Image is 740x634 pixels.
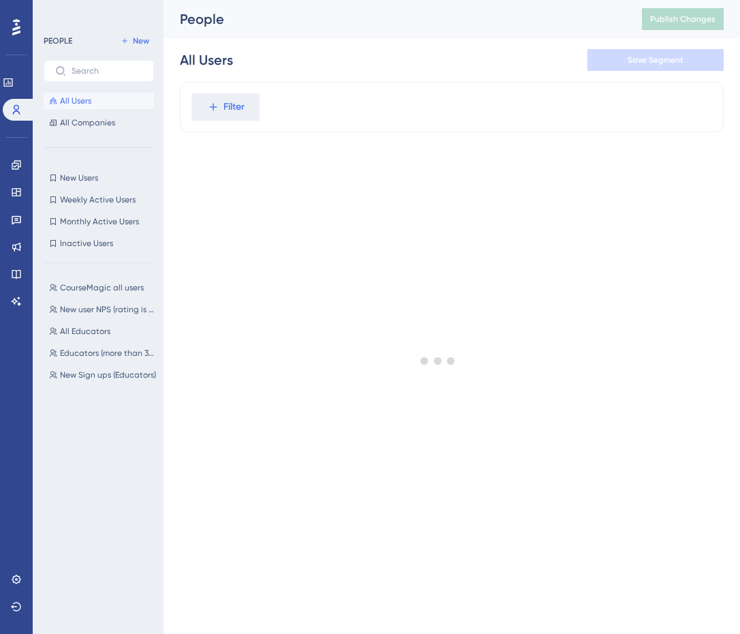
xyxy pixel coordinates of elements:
div: People [180,10,608,29]
button: Inactive Users [44,235,154,252]
span: Save Segment [628,55,683,65]
button: Educators (more than 30 days) [44,345,162,361]
button: Weekly Active Users [44,192,154,208]
button: Monthly Active Users [44,213,154,230]
span: Publish Changes [650,14,715,25]
div: All Users [180,50,233,70]
button: New Users [44,170,154,186]
span: Monthly Active Users [60,216,139,227]
button: All Companies [44,115,154,131]
button: Save Segment [587,49,724,71]
button: All Educators [44,323,162,339]
button: New Sign ups (Educators) [44,367,162,383]
span: Weekly Active Users [60,194,136,205]
span: Educators (more than 30 days) [60,348,157,359]
span: Inactive Users [60,238,113,249]
button: CourseMagic all users [44,280,162,296]
button: New user NPS (rating is greater than 5) [44,301,162,318]
span: All Educators [60,326,110,337]
span: New user NPS (rating is greater than 5) [60,304,157,315]
span: New Users [60,172,98,183]
span: New Sign ups (Educators) [60,369,156,380]
span: All Users [60,95,91,106]
button: Publish Changes [642,8,724,30]
span: CourseMagic all users [60,282,144,293]
span: All Companies [60,117,115,128]
div: PEOPLE [44,35,72,46]
span: New [133,35,149,46]
input: Search [72,66,142,76]
button: New [116,33,154,49]
button: All Users [44,93,154,109]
